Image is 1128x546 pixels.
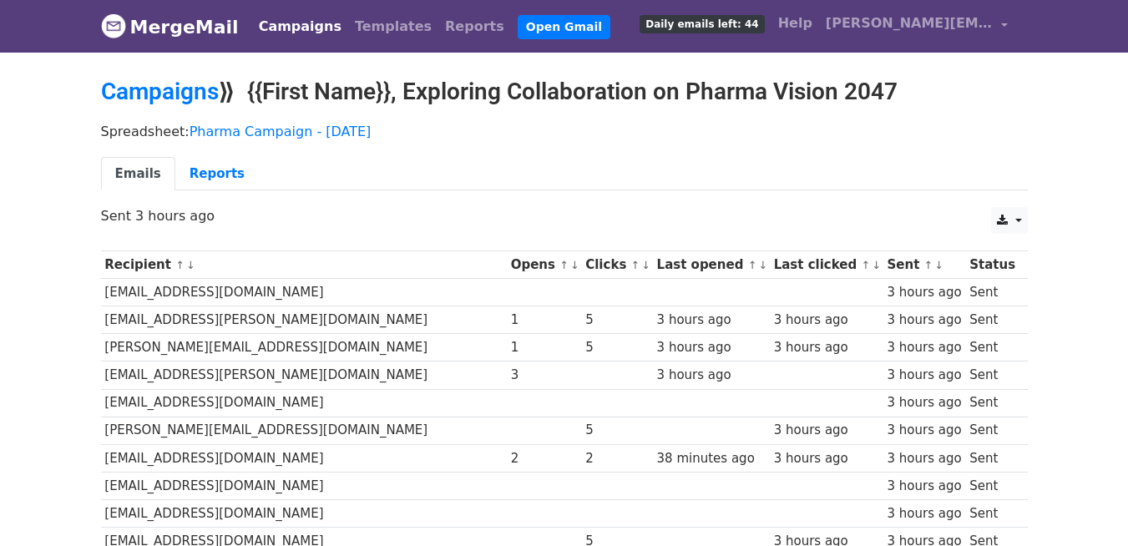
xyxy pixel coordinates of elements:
[101,251,507,279] th: Recipient
[774,311,879,330] div: 3 hours ago
[101,417,507,444] td: [PERSON_NAME][EMAIL_ADDRESS][DOMAIN_NAME]
[965,389,1019,417] td: Sent
[887,504,961,523] div: 3 hours ago
[511,311,578,330] div: 1
[657,366,766,385] div: 3 hours ago
[585,421,649,440] div: 5
[101,78,219,105] a: Campaigns
[774,449,879,468] div: 3 hours ago
[438,10,511,43] a: Reports
[101,78,1028,106] h2: ⟫ {{First Name}}, Exploring Collaboration on Pharma Vision 2047
[101,361,507,389] td: [EMAIL_ADDRESS][PERSON_NAME][DOMAIN_NAME]
[585,338,649,357] div: 5
[175,157,259,191] a: Reports
[101,499,507,527] td: [EMAIL_ADDRESS][DOMAIN_NAME]
[101,157,175,191] a: Emails
[511,366,578,385] div: 3
[883,251,966,279] th: Sent
[511,449,578,468] div: 2
[771,7,819,40] a: Help
[581,251,652,279] th: Clicks
[631,259,640,271] a: ↑
[965,279,1019,306] td: Sent
[924,259,933,271] a: ↑
[101,472,507,499] td: [EMAIL_ADDRESS][DOMAIN_NAME]
[748,259,757,271] a: ↑
[633,7,771,40] a: Daily emails left: 44
[101,389,507,417] td: [EMAIL_ADDRESS][DOMAIN_NAME]
[965,361,1019,389] td: Sent
[570,259,579,271] a: ↓
[657,311,766,330] div: 3 hours ago
[887,477,961,496] div: 3 hours ago
[965,472,1019,499] td: Sent
[965,499,1019,527] td: Sent
[101,444,507,472] td: [EMAIL_ADDRESS][DOMAIN_NAME]
[252,10,348,43] a: Campaigns
[175,259,185,271] a: ↑
[770,251,883,279] th: Last clicked
[774,338,879,357] div: 3 hours ago
[348,10,438,43] a: Templates
[101,123,1028,140] p: Spreadsheet:
[965,417,1019,444] td: Sent
[101,334,507,361] td: [PERSON_NAME][EMAIL_ADDRESS][DOMAIN_NAME]
[887,449,961,468] div: 3 hours ago
[887,311,961,330] div: 3 hours ago
[101,306,507,334] td: [EMAIL_ADDRESS][PERSON_NAME][DOMAIN_NAME]
[965,306,1019,334] td: Sent
[934,259,943,271] a: ↓
[511,338,578,357] div: 1
[640,15,764,33] span: Daily emails left: 44
[826,13,993,33] span: [PERSON_NAME][EMAIL_ADDRESS][PERSON_NAME][DOMAIN_NAME]
[887,393,961,412] div: 3 hours ago
[585,449,649,468] div: 2
[872,259,881,271] a: ↓
[887,338,961,357] div: 3 hours ago
[774,421,879,440] div: 3 hours ago
[887,283,961,302] div: 3 hours ago
[965,444,1019,472] td: Sent
[101,207,1028,225] p: Sent 3 hours ago
[657,338,766,357] div: 3 hours ago
[965,251,1019,279] th: Status
[641,259,650,271] a: ↓
[518,15,610,39] a: Open Gmail
[507,251,582,279] th: Opens
[653,251,770,279] th: Last opened
[965,334,1019,361] td: Sent
[657,449,766,468] div: 38 minutes ago
[887,366,961,385] div: 3 hours ago
[758,259,767,271] a: ↓
[101,279,507,306] td: [EMAIL_ADDRESS][DOMAIN_NAME]
[1045,466,1128,546] iframe: Chat Widget
[861,259,870,271] a: ↑
[559,259,569,271] a: ↑
[585,311,649,330] div: 5
[101,13,126,38] img: MergeMail logo
[819,7,1014,46] a: [PERSON_NAME][EMAIL_ADDRESS][PERSON_NAME][DOMAIN_NAME]
[190,124,372,139] a: Pharma Campaign - [DATE]
[186,259,195,271] a: ↓
[887,421,961,440] div: 3 hours ago
[101,9,239,44] a: MergeMail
